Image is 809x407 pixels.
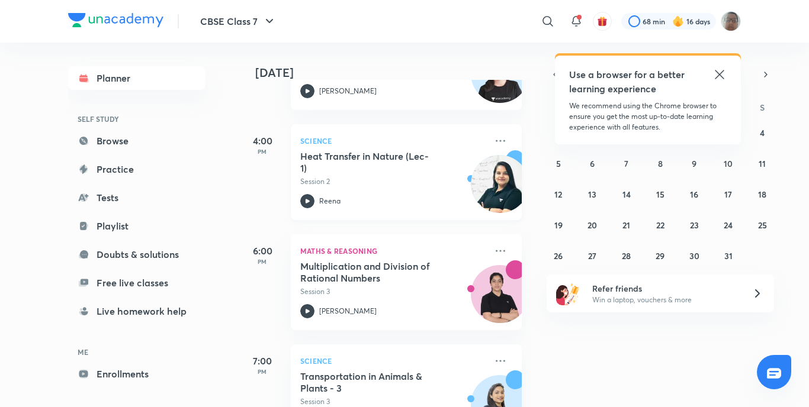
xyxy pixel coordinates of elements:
[68,299,206,323] a: Live homework help
[719,215,738,234] button: October 24, 2025
[569,67,687,96] h5: Use a browser for a better learning experience
[724,219,733,231] abbr: October 24, 2025
[758,189,766,200] abbr: October 18, 2025
[549,246,568,265] button: October 26, 2025
[658,158,663,169] abbr: October 8, 2025
[569,101,727,133] p: We recommend using the Chrome browser to ensure you get the most up-to-date learning experience w...
[300,150,448,174] h5: Heat Transfer in Nature (Lec-1)
[239,134,286,148] h5: 4:00
[622,219,630,231] abbr: October 21, 2025
[319,86,377,96] p: [PERSON_NAME]
[760,102,765,113] abbr: Saturday
[651,215,670,234] button: October 22, 2025
[300,354,486,368] p: Science
[319,306,377,316] p: [PERSON_NAME]
[68,109,206,129] h6: SELF STUDY
[239,244,286,258] h5: 6:00
[300,176,486,187] p: Session 2
[617,154,636,173] button: October 7, 2025
[300,370,448,394] h5: Transportation in Animals & Plants - 3
[590,158,595,169] abbr: October 6, 2025
[724,189,732,200] abbr: October 17, 2025
[617,246,636,265] button: October 28, 2025
[68,186,206,209] a: Tests
[622,189,631,200] abbr: October 14, 2025
[239,354,286,368] h5: 7:00
[193,9,284,33] button: CBSE Class 7
[656,189,664,200] abbr: October 15, 2025
[690,219,699,231] abbr: October 23, 2025
[656,219,664,231] abbr: October 22, 2025
[719,185,738,204] button: October 17, 2025
[583,215,602,234] button: October 20, 2025
[68,214,206,238] a: Playlist
[758,219,767,231] abbr: October 25, 2025
[656,250,664,261] abbr: October 29, 2025
[583,246,602,265] button: October 27, 2025
[753,185,772,204] button: October 18, 2025
[685,154,704,173] button: October 9, 2025
[554,189,562,200] abbr: October 12, 2025
[689,250,699,261] abbr: October 30, 2025
[300,286,486,297] p: Session 3
[617,215,636,234] button: October 21, 2025
[68,66,206,90] a: Planner
[685,185,704,204] button: October 16, 2025
[319,196,341,206] p: Reena
[583,185,602,204] button: October 13, 2025
[588,250,596,261] abbr: October 27, 2025
[753,154,772,173] button: October 11, 2025
[68,243,206,266] a: Doubts & solutions
[556,158,561,169] abbr: October 5, 2025
[239,148,286,155] p: PM
[651,246,670,265] button: October 29, 2025
[588,189,596,200] abbr: October 13, 2025
[690,189,698,200] abbr: October 16, 2025
[68,157,206,181] a: Practice
[68,271,206,295] a: Free live classes
[617,185,636,204] button: October 14, 2025
[68,129,206,153] a: Browse
[471,272,528,328] img: Avatar
[753,215,772,234] button: October 25, 2025
[68,342,206,362] h6: ME
[759,158,766,169] abbr: October 11, 2025
[724,250,733,261] abbr: October 31, 2025
[651,154,670,173] button: October 8, 2025
[753,123,772,142] button: October 4, 2025
[651,185,670,204] button: October 15, 2025
[719,246,738,265] button: October 31, 2025
[554,219,563,231] abbr: October 19, 2025
[300,244,486,258] p: Maths & Reasoning
[685,215,704,234] button: October 23, 2025
[622,250,631,261] abbr: October 28, 2025
[300,260,448,284] h5: Multiplication and Division of Rational Numbers
[583,154,602,173] button: October 6, 2025
[239,258,286,265] p: PM
[685,246,704,265] button: October 30, 2025
[549,215,568,234] button: October 19, 2025
[239,368,286,375] p: PM
[592,282,738,295] h6: Refer friends
[255,66,534,80] h4: [DATE]
[624,158,628,169] abbr: October 7, 2025
[68,13,163,30] a: Company Logo
[554,250,563,261] abbr: October 26, 2025
[597,16,608,27] img: avatar
[300,134,486,148] p: Science
[68,13,163,27] img: Company Logo
[68,362,206,386] a: Enrollments
[672,15,684,27] img: streak
[724,158,733,169] abbr: October 10, 2025
[592,295,738,305] p: Win a laptop, vouchers & more
[719,154,738,173] button: October 10, 2025
[549,154,568,173] button: October 5, 2025
[692,158,696,169] abbr: October 9, 2025
[549,185,568,204] button: October 12, 2025
[593,12,612,31] button: avatar
[471,51,528,108] img: Avatar
[721,11,741,31] img: Vinayak Mishra
[300,396,486,407] p: Session 3
[588,219,597,231] abbr: October 20, 2025
[760,127,765,138] abbr: October 4, 2025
